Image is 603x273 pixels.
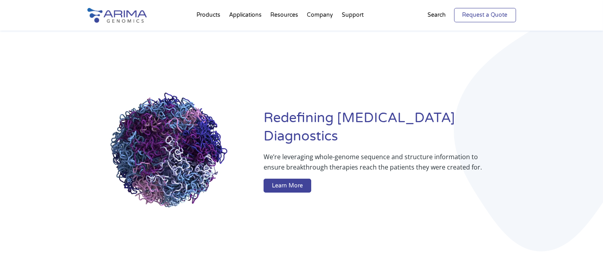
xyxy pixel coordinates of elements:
h1: Redefining [MEDICAL_DATA] Diagnostics [264,109,516,152]
a: Learn More [264,179,311,193]
a: Request a Quote [454,8,516,22]
img: Arima-Genomics-logo [87,8,147,23]
iframe: Chat Widget [563,235,603,273]
p: Search [428,10,446,20]
p: We’re leveraging whole-genome sequence and structure information to ensure breakthrough therapies... [264,152,484,179]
